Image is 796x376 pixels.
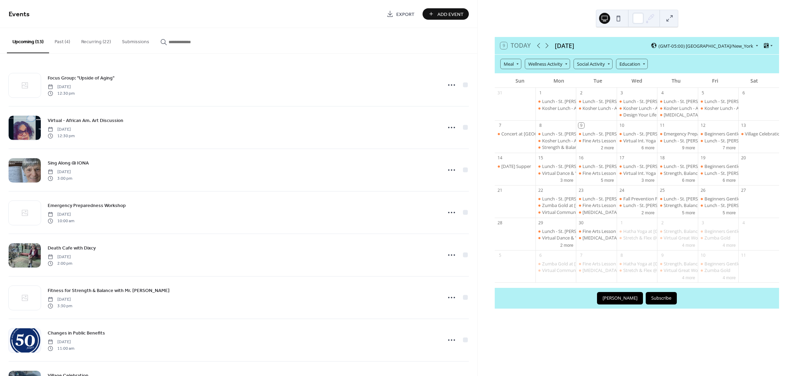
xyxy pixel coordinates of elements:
div: Virtual Int. Yoga [617,170,657,176]
div: Sat [735,74,774,88]
div: 6 [538,252,544,258]
div: 2 [578,90,584,96]
div: Stretch & Flex @ [GEOGRAPHIC_DATA] [623,267,703,273]
div: Lunch - St. Alban's [536,228,576,234]
div: Zumba Gold at Tenley-Friendship Library with Ruth [536,261,576,267]
div: Fine Arts Lesson at [GEOGRAPHIC_DATA] with [PERSON_NAME] [582,138,713,144]
div: Tai Chi at Guy Mason Rec. Center with Ed [576,267,617,273]
div: Fine Arts Lesson at Cleveland Park Library with Dominique [576,228,617,234]
div: Lunch - St. Alban's [657,98,698,104]
div: 1 [538,90,544,96]
div: Lunch - St. Alban's [698,202,739,208]
div: Kosher Lunch - Adas [617,105,657,111]
div: Fine Arts Lesson at Cleveland Park Library with Dominique [576,202,617,208]
div: Kosher Lunch - Adas [542,105,584,111]
div: Design Your Life for Meaning @ Success free 3-week workshop Session 1 [617,112,657,118]
div: 19 [700,155,706,161]
div: Lunch - St. [PERSON_NAME] [542,196,599,202]
div: Beginners Gentle Yoga [704,196,751,202]
button: 6 more [679,177,698,183]
div: Virtual Community Lunch with Friends [536,209,576,215]
span: Focus Group: "Upside of Aging" [48,75,114,82]
div: Thu [656,74,695,88]
div: Fri [695,74,735,88]
div: Virtual Int. Yoga [623,138,656,144]
div: Strength, Balance, and Core at Palisades Rec Center with Emma [657,261,698,267]
span: Events [9,8,30,21]
div: Hatha Yoga at Tenley Library [617,261,657,267]
button: 2 more [598,144,617,151]
div: 24 [619,187,625,193]
div: Zumba Gold at [GEOGRAPHIC_DATA] with [PERSON_NAME] [542,202,665,208]
a: Export [381,8,420,20]
span: 10:00 am [48,218,74,224]
div: Lunch - St. [PERSON_NAME] [582,163,640,169]
div: Lunch - St. [PERSON_NAME] [582,98,640,104]
div: 3 [619,90,625,96]
div: Beginners Gentle Yoga [698,261,739,267]
div: Beginners Gentle Yoga [698,131,739,137]
div: [MEDICAL_DATA] at [PERSON_NAME] Rec. Center with Ed [582,235,700,241]
div: Lunch - St. [PERSON_NAME] [704,170,762,176]
div: 9 [660,252,665,258]
div: Lunch - St. Alban's [536,196,576,202]
div: Beginners Gentle Yoga [704,228,751,234]
div: 16 [578,155,584,161]
div: Hatha Yoga at [GEOGRAPHIC_DATA] [623,261,698,267]
div: Lunch - St. [PERSON_NAME] [542,131,599,137]
div: 12 [700,123,706,129]
div: Fine Arts Lesson at Cleveland Park Library with Dominique [576,170,617,176]
div: Virtual Dance & Yoga for Mind, Body and Spirit with Smita [536,170,576,176]
div: Virtual Great Women in the Arts [657,235,698,241]
button: 4 more [720,242,739,248]
div: Lunch - St. Alban's [536,131,576,137]
div: 18 [660,155,665,161]
div: Village Celebration [738,131,779,137]
div: Kosher Lunch - Adas [582,105,624,111]
div: 7 [497,123,503,129]
div: 2 [660,220,665,226]
div: Virtual Community Lunch with Friends [536,267,576,273]
a: Emergency Preparedness Workshop [48,201,126,209]
div: Lunch - St. [PERSON_NAME] [623,163,681,169]
div: Virtual Int. Yoga [617,138,657,144]
div: Lunch - St. Alban's [698,138,739,144]
div: Beginners Gentle Yoga [704,163,751,169]
div: 4 [660,90,665,96]
div: Fine Arts Lesson at Cleveland Park Library with Dominique [576,261,617,267]
div: Lunch - St. Alban's [576,98,617,104]
button: Past (4) [49,28,76,53]
div: Kosher Lunch - Adas [536,138,576,144]
span: Add Event [437,11,464,18]
div: 31 [497,90,503,96]
div: Tai Chi at Guy Mason Rec. Center with Ed [576,209,617,215]
div: 23 [578,187,584,193]
div: 9 [578,123,584,129]
div: Lunch - St. [PERSON_NAME] [623,98,681,104]
div: Mon [539,74,578,88]
div: Lunch - St. Alban's [657,163,698,169]
div: Kosher Lunch - Adas [704,105,746,111]
div: Lunch - St. [PERSON_NAME] [542,98,599,104]
div: Lunch - St. Alban's [657,196,698,202]
div: [MEDICAL_DATA] at [PERSON_NAME] Rec. Center with Ed [582,209,700,215]
span: 3:00 pm [48,175,72,181]
div: Virtual Great Women in the Arts [657,267,698,273]
div: Village Celebration [745,131,783,137]
span: Export [396,11,415,18]
div: Lunch - St. Alban's [576,163,617,169]
button: 5 more [598,177,617,183]
button: 3 more [639,177,657,183]
div: Emergency Preparedness Workshop [664,131,738,137]
div: [MEDICAL_DATA] at [PERSON_NAME] Rec. Center with Ed [582,267,700,273]
div: Lunch - St. [PERSON_NAME] [542,163,599,169]
div: Virtual Community Lunch with Friends [542,267,621,273]
div: Lunch - St. [PERSON_NAME] [664,138,721,144]
div: [MEDICAL_DATA] [664,112,699,118]
div: 17 [619,155,625,161]
button: 4 more [720,274,739,281]
div: Zumba Gold [698,235,739,241]
div: Lunch - St. [PERSON_NAME] [704,138,762,144]
div: Strength, Balance, and Core at Palisades Rec Center with Emma [657,170,698,176]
